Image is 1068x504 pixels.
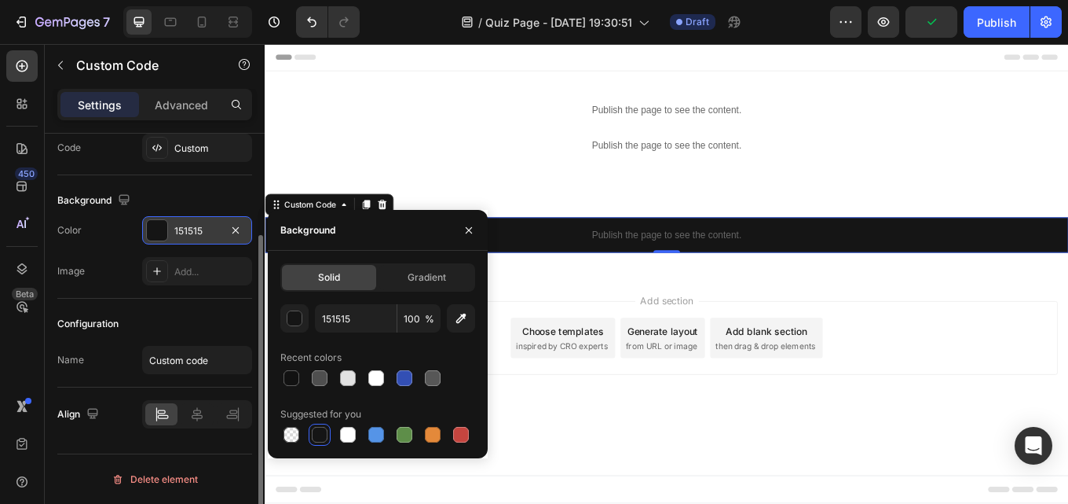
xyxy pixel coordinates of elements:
[15,167,38,180] div: 450
[280,351,342,365] div: Recent colors
[318,270,340,285] span: Solid
[686,15,709,29] span: Draft
[78,97,122,113] p: Settings
[57,141,81,155] div: Code
[103,13,110,31] p: 7
[423,348,507,362] span: from URL or image
[408,270,446,285] span: Gradient
[1015,427,1052,465] div: Open Intercom Messenger
[112,470,198,489] div: Delete element
[155,97,208,113] p: Advanced
[57,264,85,278] div: Image
[540,329,636,345] div: Add blank section
[296,6,360,38] div: Undo/Redo
[964,6,1030,38] button: Publish
[57,467,252,492] button: Delete element
[426,329,508,345] div: Generate layout
[265,44,1068,504] iframe: Design area
[294,348,402,362] span: inspired by CRO experts
[76,56,210,75] p: Custom Code
[174,142,248,156] div: Custom
[174,265,248,279] div: Add...
[57,317,119,331] div: Configuration
[485,14,632,31] span: Quiz Page - [DATE] 19:30:51
[425,312,434,326] span: %
[280,407,361,421] div: Suggested for you
[57,190,133,212] div: Background
[57,223,82,237] div: Color
[977,14,1016,31] div: Publish
[174,224,220,238] div: 151515
[57,353,84,367] div: Name
[302,329,397,345] div: Choose templates
[529,348,646,362] span: then drag & drop elements
[57,404,102,425] div: Align
[478,14,482,31] span: /
[434,293,509,310] span: Add section
[12,288,38,300] div: Beta
[280,223,335,237] div: Background
[6,6,117,38] button: 7
[315,304,397,333] input: Eg: FFFFFF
